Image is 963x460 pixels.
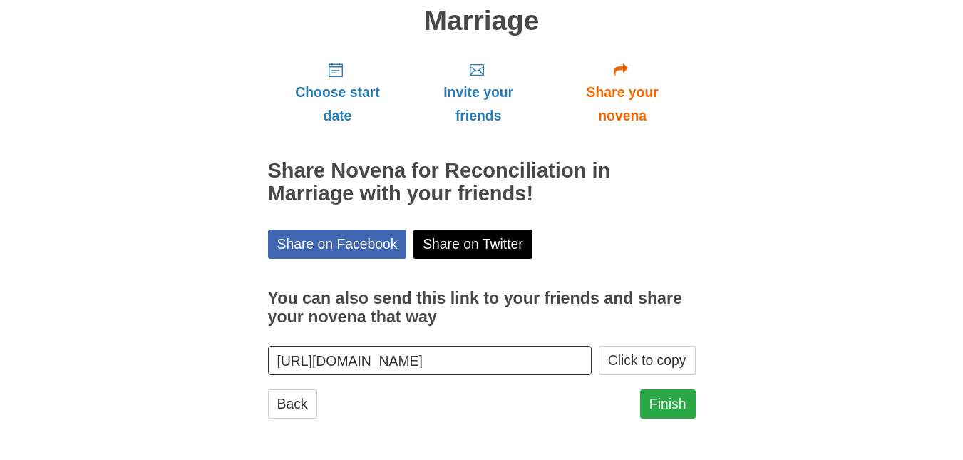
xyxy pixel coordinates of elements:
span: Invite your friends [421,81,535,128]
h2: Share Novena for Reconciliation in Marriage with your friends! [268,160,696,205]
a: Invite your friends [407,50,549,135]
span: Share your novena [564,81,681,128]
a: Finish [640,389,696,419]
button: Click to copy [599,346,696,375]
a: Share your novena [550,50,696,135]
span: Choose start date [282,81,393,128]
a: Choose start date [268,50,408,135]
a: Share on Twitter [413,230,532,259]
h3: You can also send this link to your friends and share your novena that way [268,290,696,326]
a: Back [268,389,317,419]
a: Share on Facebook [268,230,407,259]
